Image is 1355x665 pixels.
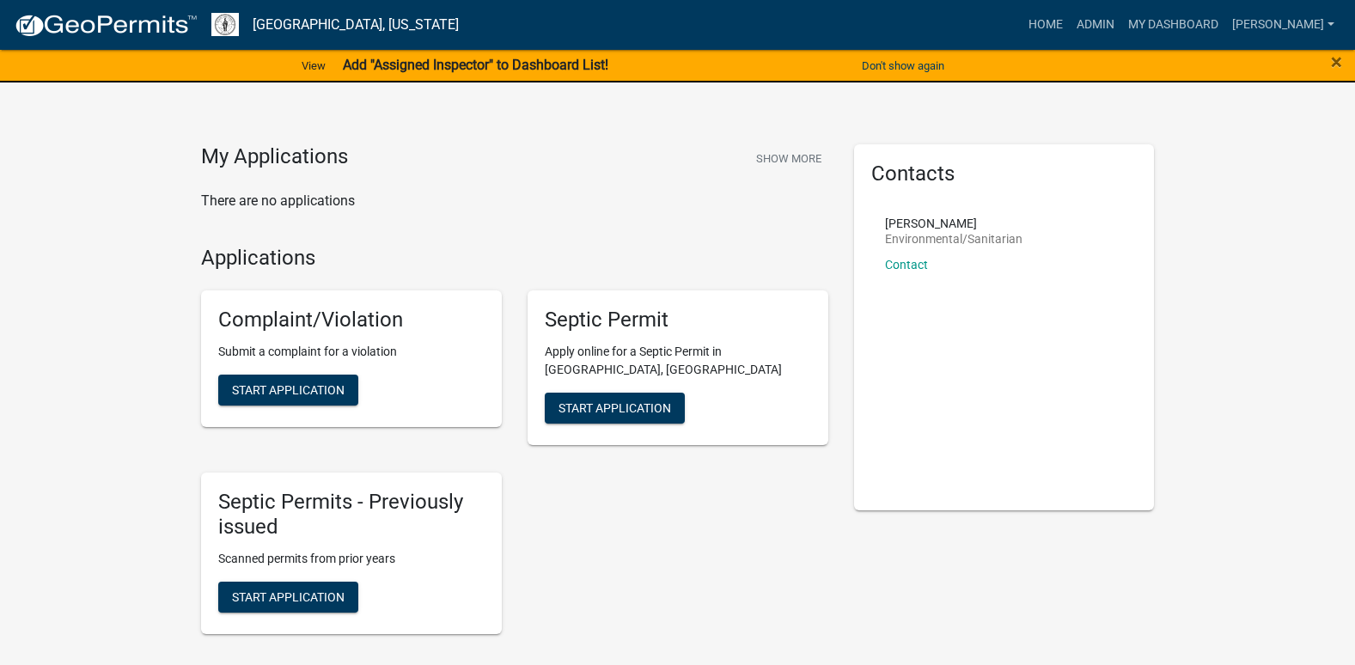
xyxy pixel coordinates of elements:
a: Contact [885,258,928,271]
button: Don't show again [855,52,951,80]
button: Start Application [218,582,358,613]
strong: Add "Assigned Inspector" to Dashboard List! [343,57,608,73]
button: Show More [749,144,828,173]
p: [PERSON_NAME] [885,217,1022,229]
a: View [295,52,333,80]
span: Start Application [232,589,345,603]
button: Start Application [545,393,685,424]
a: [PERSON_NAME] [1225,9,1341,41]
button: Start Application [218,375,358,406]
p: Environmental/Sanitarian [885,233,1022,245]
h4: Applications [201,246,828,271]
wm-workflow-list-section: Applications [201,246,828,648]
button: Close [1331,52,1342,72]
a: Home [1022,9,1070,41]
h5: Septic Permits - Previously issued [218,490,485,540]
h5: Contacts [871,162,1138,186]
p: Scanned permits from prior years [218,550,485,568]
img: Mahaska County, Iowa [211,13,239,36]
span: Start Application [232,383,345,397]
h5: Complaint/Violation [218,308,485,332]
p: There are no applications [201,191,828,211]
a: Admin [1070,9,1121,41]
a: My Dashboard [1121,9,1225,41]
span: × [1331,50,1342,74]
p: Submit a complaint for a violation [218,343,485,361]
a: [GEOGRAPHIC_DATA], [US_STATE] [253,10,459,40]
h5: Septic Permit [545,308,811,332]
h4: My Applications [201,144,348,170]
p: Apply online for a Septic Permit in [GEOGRAPHIC_DATA], [GEOGRAPHIC_DATA] [545,343,811,379]
span: Start Application [558,401,671,415]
